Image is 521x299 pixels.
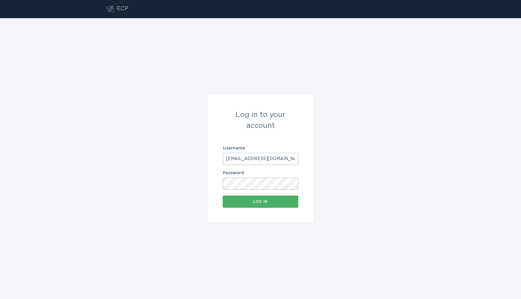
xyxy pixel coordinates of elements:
[117,5,128,13] div: ECP
[223,171,298,175] label: Password
[223,109,298,131] div: Log in to your account
[106,5,114,13] button: Go to dashboard
[223,146,298,150] label: Username
[223,196,298,208] button: Log in
[226,200,295,203] div: Log in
